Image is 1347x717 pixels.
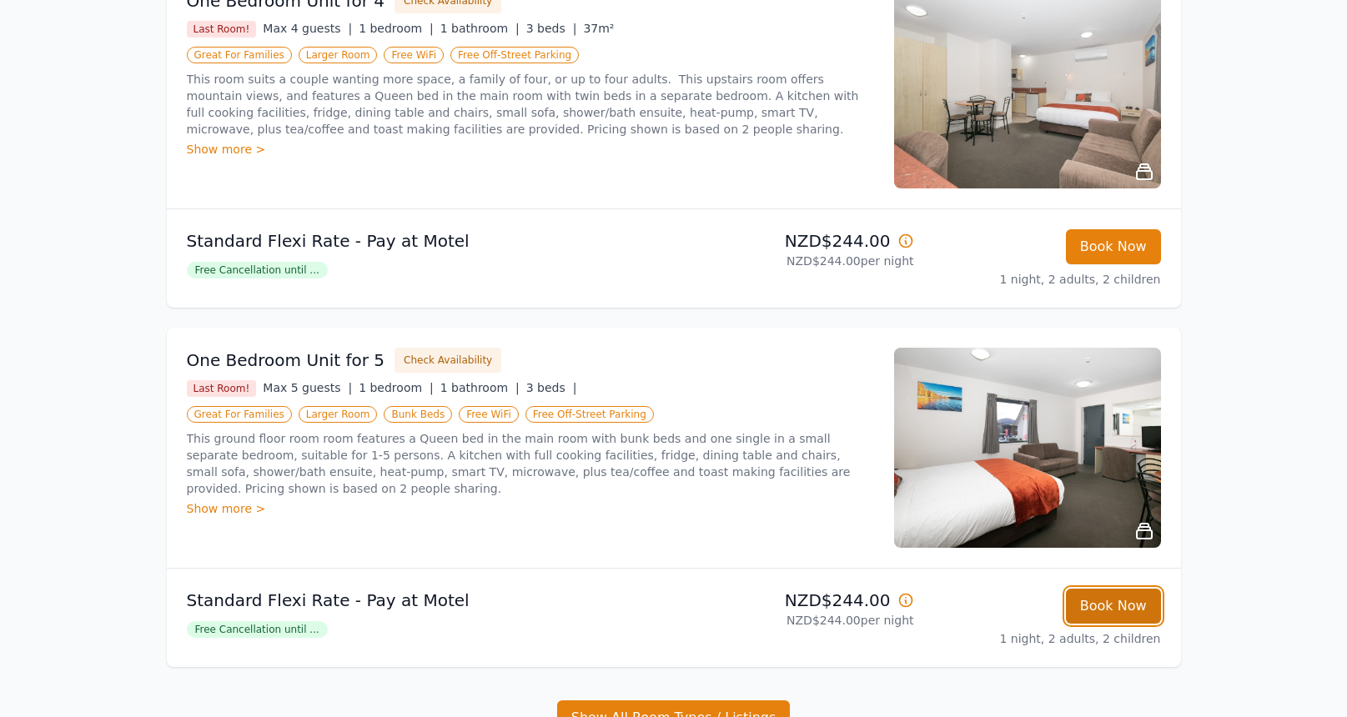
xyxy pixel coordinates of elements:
div: Show more > [187,500,874,517]
span: Last Room! [187,380,257,397]
div: Show more > [187,141,874,158]
span: Larger Room [299,406,378,423]
button: Check Availability [395,348,501,373]
p: Standard Flexi Rate - Pay at Motel [187,229,667,253]
span: 1 bedroom | [359,381,434,394]
p: This room suits a couple wanting more space, a family of four, or up to four adults. This upstair... [187,71,874,138]
span: 1 bathroom | [440,22,520,35]
span: Bunk Beds [384,406,452,423]
p: NZD$244.00 per night [681,253,914,269]
span: Larger Room [299,47,378,63]
p: Standard Flexi Rate - Pay at Motel [187,589,667,612]
span: Great For Families [187,406,292,423]
span: Free Off-Street Parking [525,406,654,423]
span: 3 beds | [526,22,577,35]
p: 1 night, 2 adults, 2 children [927,630,1161,647]
span: Max 5 guests | [263,381,352,394]
p: This ground floor room room features a Queen bed in the main room with bunk beds and one single i... [187,430,874,497]
span: 37m² [583,22,614,35]
span: Free Cancellation until ... [187,262,328,278]
span: Free WiFi [384,47,444,63]
span: Great For Families [187,47,292,63]
span: Max 4 guests | [263,22,352,35]
span: 1 bathroom | [440,381,520,394]
p: NZD$244.00 [681,589,914,612]
button: Book Now [1066,229,1161,264]
span: Last Room! [187,21,257,38]
h3: One Bedroom Unit for 5 [187,348,385,372]
p: 1 night, 2 adults, 2 children [927,271,1161,288]
span: Free Cancellation until ... [187,621,328,638]
p: NZD$244.00 per night [681,612,914,629]
span: 3 beds | [526,381,577,394]
span: Free WiFi [459,406,519,423]
p: NZD$244.00 [681,229,914,253]
button: Book Now [1066,589,1161,624]
span: Free Off-Street Parking [450,47,579,63]
span: 1 bedroom | [359,22,434,35]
